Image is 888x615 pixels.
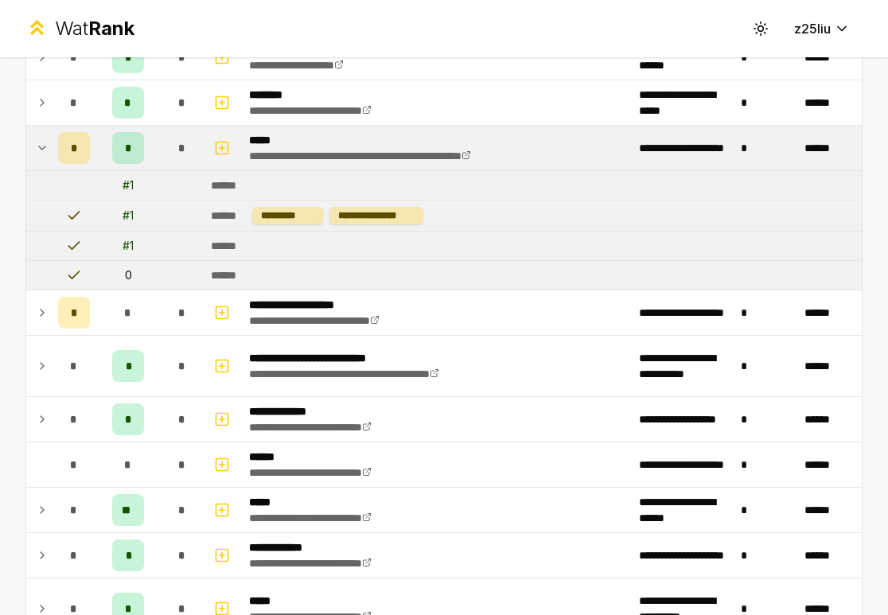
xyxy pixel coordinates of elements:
[123,177,134,193] div: # 1
[123,208,134,224] div: # 1
[88,17,134,40] span: Rank
[25,16,134,41] a: WatRank
[781,14,863,43] button: z25liu
[96,261,160,290] td: 0
[794,19,831,38] span: z25liu
[55,16,134,41] div: Wat
[123,238,134,254] div: # 1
